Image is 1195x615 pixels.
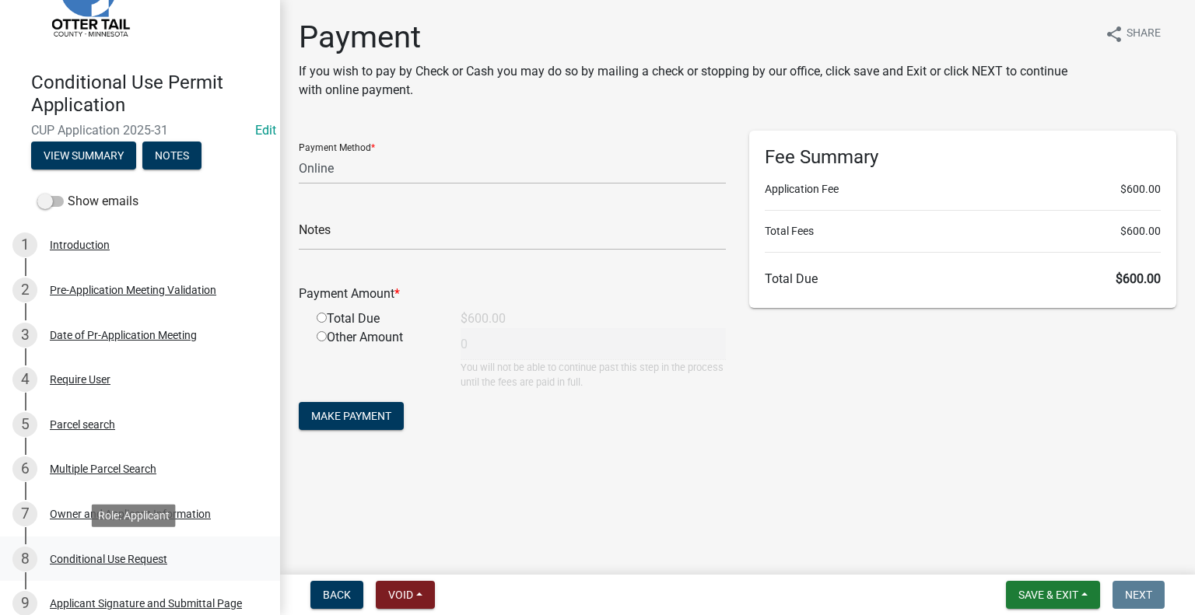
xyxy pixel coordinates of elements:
[287,285,738,303] div: Payment Amount
[50,239,110,250] div: Introduction
[765,181,1161,197] li: Application Fee
[50,285,216,295] div: Pre-Application Meeting Validation
[1018,589,1078,601] span: Save & Exit
[1113,581,1165,609] button: Next
[1120,181,1161,197] span: $600.00
[92,504,176,526] div: Role: Applicant
[311,410,391,422] span: Make Payment
[50,598,242,609] div: Applicant Signature and Submittal Page
[255,123,276,138] a: Edit
[142,150,202,162] wm-modal-confirm: Notes
[765,146,1161,169] h6: Fee Summary
[1105,25,1123,44] i: share
[50,508,211,519] div: Owner and Applicant Information
[31,123,249,138] span: CUP Application 2025-31
[50,463,156,474] div: Multiple Parcel Search
[12,412,37,437] div: 5
[50,554,167,564] div: Conditional Use Request
[12,501,37,526] div: 7
[1092,19,1173,49] button: shareShare
[31,72,268,117] h4: Conditional Use Permit Application
[765,223,1161,239] li: Total Fees
[388,589,413,601] span: Void
[305,309,449,328] div: Total Due
[1125,589,1152,601] span: Next
[31,150,136,162] wm-modal-confirm: Summary
[12,456,37,481] div: 6
[299,62,1092,100] p: If you wish to pay by Check or Cash you may do so by mailing a check or stopping by our office, c...
[12,232,37,257] div: 1
[323,589,351,601] span: Back
[376,581,435,609] button: Void
[1116,271,1161,286] span: $600.00
[255,123,276,138] wm-modal-confirm: Edit Application Number
[12,278,37,302] div: 2
[305,328,449,390] div: Other Amount
[50,330,197,341] div: Date of Pr-Application Meeting
[12,547,37,571] div: 8
[31,142,136,169] button: View Summary
[12,323,37,348] div: 3
[765,271,1161,286] h6: Total Due
[50,419,115,430] div: Parcel search
[50,374,110,385] div: Require User
[37,192,138,211] label: Show emails
[1006,581,1100,609] button: Save & Exit
[299,402,404,430] button: Make Payment
[1120,223,1161,239] span: $600.00
[310,581,363,609] button: Back
[12,367,37,392] div: 4
[1127,25,1161,44] span: Share
[299,19,1092,56] h1: Payment
[142,142,202,169] button: Notes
